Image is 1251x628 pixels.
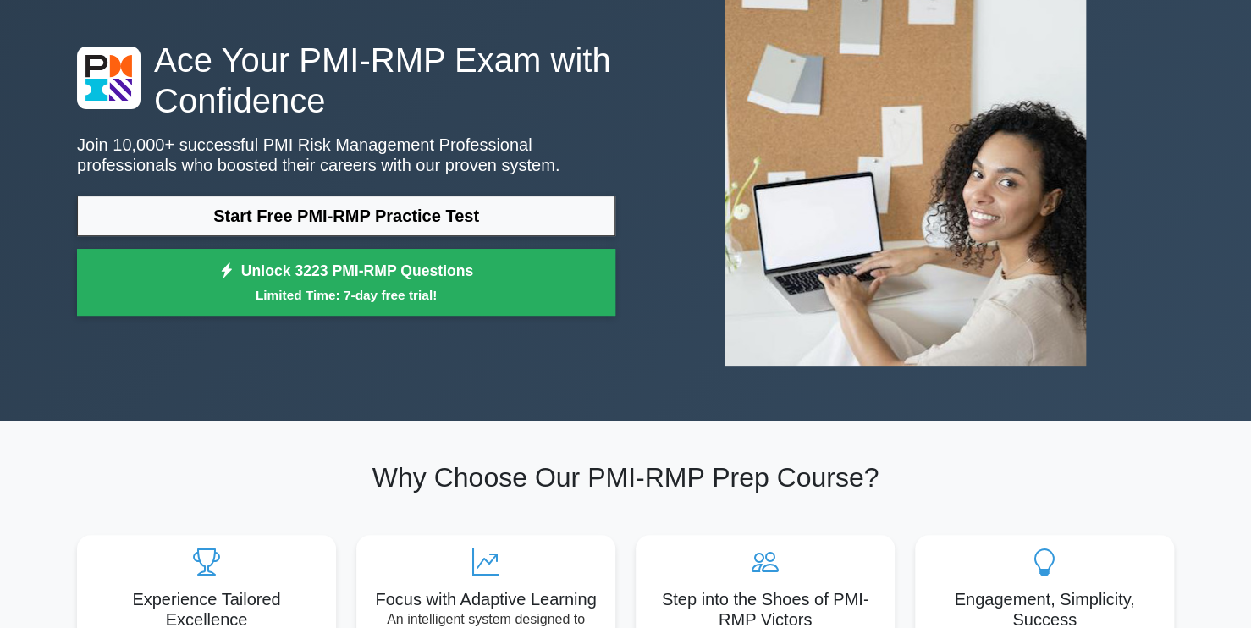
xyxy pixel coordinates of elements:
[77,249,615,317] a: Unlock 3223 PMI-RMP QuestionsLimited Time: 7-day free trial!
[77,461,1174,493] h2: Why Choose Our PMI-RMP Prep Course?
[77,196,615,236] a: Start Free PMI-RMP Practice Test
[98,285,594,305] small: Limited Time: 7-day free trial!
[77,135,615,175] p: Join 10,000+ successful PMI Risk Management Professional professionals who boosted their careers ...
[370,589,602,609] h5: Focus with Adaptive Learning
[77,40,615,121] h1: Ace Your PMI-RMP Exam with Confidence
